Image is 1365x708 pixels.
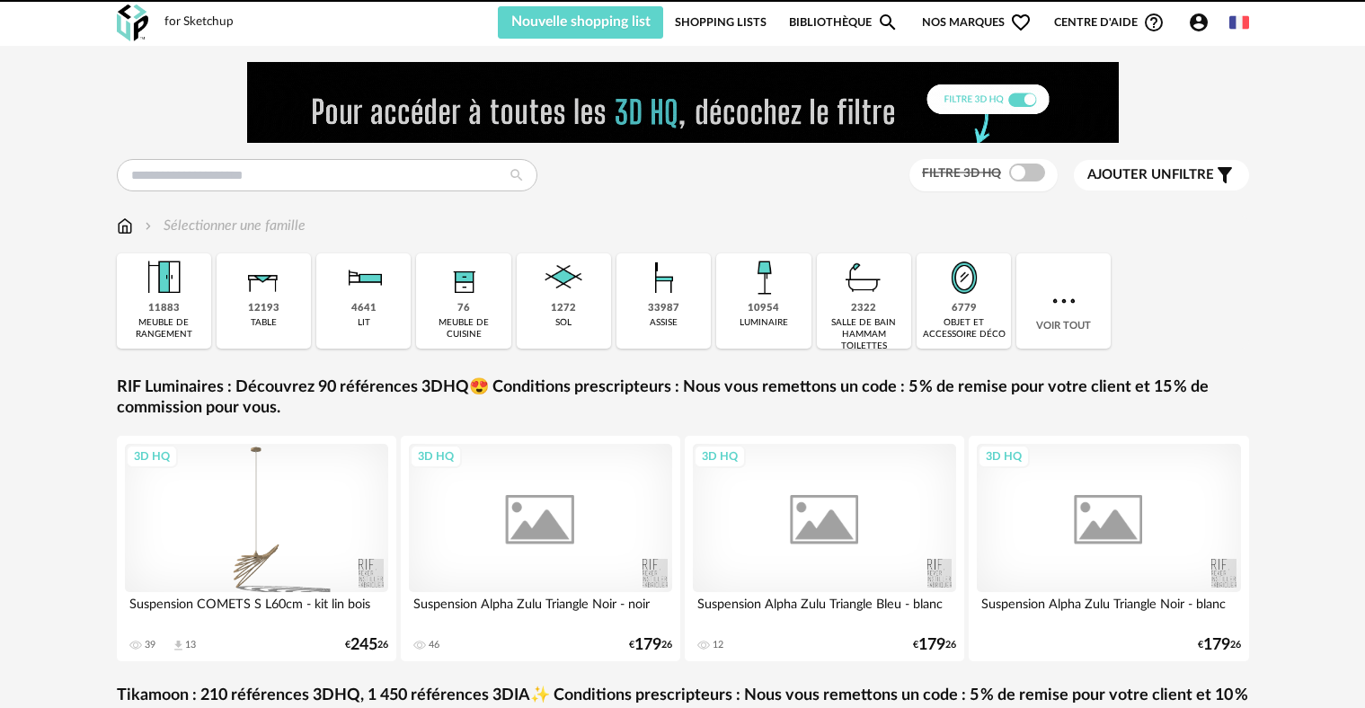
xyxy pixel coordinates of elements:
div: 4641 [351,302,377,315]
div: 76 [457,302,470,315]
img: Assise.png [640,253,688,302]
div: Suspension Alpha Zulu Triangle Bleu - blanc [693,592,957,628]
div: meuble de cuisine [421,317,505,341]
img: OXP [117,4,148,41]
div: lit [358,317,370,329]
div: 11883 [148,302,180,315]
img: Miroir.png [940,253,988,302]
a: 3D HQ Suspension Alpha Zulu Triangle Bleu - blanc 12 €17926 [685,436,965,661]
a: 3D HQ Suspension Alpha Zulu Triangle Noir - noir 46 €17926 [401,436,681,661]
img: fr [1229,13,1249,32]
div: assise [650,317,678,329]
span: Nouvelle shopping list [511,14,651,29]
button: Ajouter unfiltre Filter icon [1074,160,1249,190]
button: Nouvelle shopping list [498,6,664,39]
div: table [251,317,277,329]
div: for Sketchup [164,14,234,31]
div: 3D HQ [410,445,462,468]
div: 33987 [648,302,679,315]
span: 179 [1203,639,1230,651]
img: svg+xml;base64,PHN2ZyB3aWR0aD0iMTYiIGhlaWdodD0iMTciIHZpZXdCb3g9IjAgMCAxNiAxNyIgZmlsbD0ibm9uZSIgeG... [117,216,133,236]
a: RIF Luminaires : Découvrez 90 références 3DHQ😍 Conditions prescripteurs : Nous vous remettons un ... [117,377,1249,420]
img: Salle%20de%20bain.png [839,253,888,302]
a: Shopping Lists [675,6,767,39]
div: Sélectionner une famille [141,216,306,236]
div: € 26 [629,639,672,651]
span: 245 [350,639,377,651]
div: 39 [145,639,155,651]
a: 3D HQ Suspension Alpha Zulu Triangle Noir - blanc €17926 [969,436,1249,661]
span: Nos marques [922,6,1032,39]
img: svg+xml;base64,PHN2ZyB3aWR0aD0iMTYiIGhlaWdodD0iMTYiIHZpZXdCb3g9IjAgMCAxNiAxNiIgZmlsbD0ibm9uZSIgeG... [141,216,155,236]
div: Suspension Alpha Zulu Triangle Noir - blanc [977,592,1241,628]
div: 6779 [952,302,977,315]
span: 179 [918,639,945,651]
div: meuble de rangement [122,317,206,341]
div: 12 [713,639,723,651]
div: 1272 [551,302,576,315]
span: Account Circle icon [1188,12,1210,33]
div: 3D HQ [126,445,178,468]
a: 3D HQ Suspension COMETS S L60cm - kit lin bois 39 Download icon 13 €24526 [117,436,397,661]
img: more.7b13dc1.svg [1048,285,1080,317]
div: Suspension Alpha Zulu Triangle Noir - noir [409,592,673,628]
span: Help Circle Outline icon [1143,12,1165,33]
span: Filtre 3D HQ [922,167,1001,180]
div: 46 [429,639,439,651]
span: Filter icon [1214,164,1236,186]
div: € 26 [913,639,956,651]
span: filtre [1087,166,1214,184]
span: Download icon [172,639,185,652]
span: Account Circle icon [1188,12,1218,33]
img: Table.png [239,253,288,302]
div: 2322 [851,302,876,315]
img: FILTRE%20HQ%20NEW_V1%20(4).gif [247,62,1119,143]
span: Ajouter un [1087,168,1172,181]
div: Voir tout [1016,253,1111,349]
img: Sol.png [539,253,588,302]
div: € 26 [345,639,388,651]
div: objet et accessoire déco [922,317,1006,341]
div: 3D HQ [694,445,746,468]
a: BibliothèqueMagnify icon [789,6,899,39]
img: Literie.png [340,253,388,302]
div: € 26 [1198,639,1241,651]
img: Rangement.png [439,253,488,302]
div: 13 [185,639,196,651]
div: 12193 [248,302,279,315]
img: Meuble%20de%20rangement.png [139,253,188,302]
div: luminaire [740,317,788,329]
span: Magnify icon [877,12,899,33]
div: salle de bain hammam toilettes [822,317,906,352]
span: Heart Outline icon [1010,12,1032,33]
span: 179 [634,639,661,651]
img: Luminaire.png [740,253,788,302]
div: Suspension COMETS S L60cm - kit lin bois [125,592,389,628]
div: 3D HQ [978,445,1030,468]
span: Centre d'aideHelp Circle Outline icon [1054,12,1165,33]
div: 10954 [748,302,779,315]
div: sol [555,317,572,329]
